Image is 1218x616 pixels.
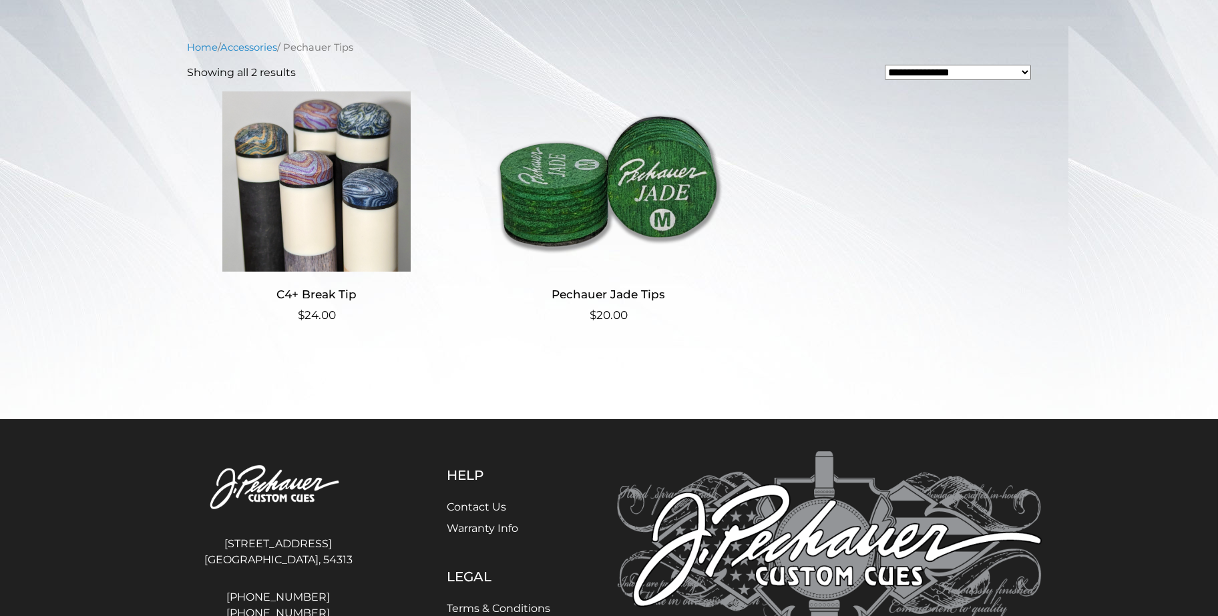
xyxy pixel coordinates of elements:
[187,65,296,81] p: Showing all 2 results
[885,65,1031,80] select: Shop order
[590,308,596,322] span: $
[187,41,218,53] a: Home
[479,91,739,272] img: Pechauer Jade Tips
[447,602,551,615] a: Terms & Conditions
[447,522,519,535] a: Warranty Info
[298,308,336,322] bdi: 24.00
[176,589,381,605] a: [PHONE_NUMBER]
[187,282,447,307] h2: C4+ Break Tip
[479,282,739,307] h2: Pechauer Jade Tips
[590,308,628,322] bdi: 20.00
[220,41,277,53] a: Accessories
[298,308,304,322] span: $
[176,531,381,573] address: [STREET_ADDRESS] [GEOGRAPHIC_DATA], 54313
[479,91,739,324] a: Pechauer Jade Tips $20.00
[447,467,551,483] h5: Help
[187,91,447,324] a: C4+ Break Tip $24.00
[187,40,1031,55] nav: Breadcrumb
[447,501,507,513] a: Contact Us
[176,451,381,525] img: Pechauer Custom Cues
[447,569,551,585] h5: Legal
[187,91,447,272] img: C4+ Break Tip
